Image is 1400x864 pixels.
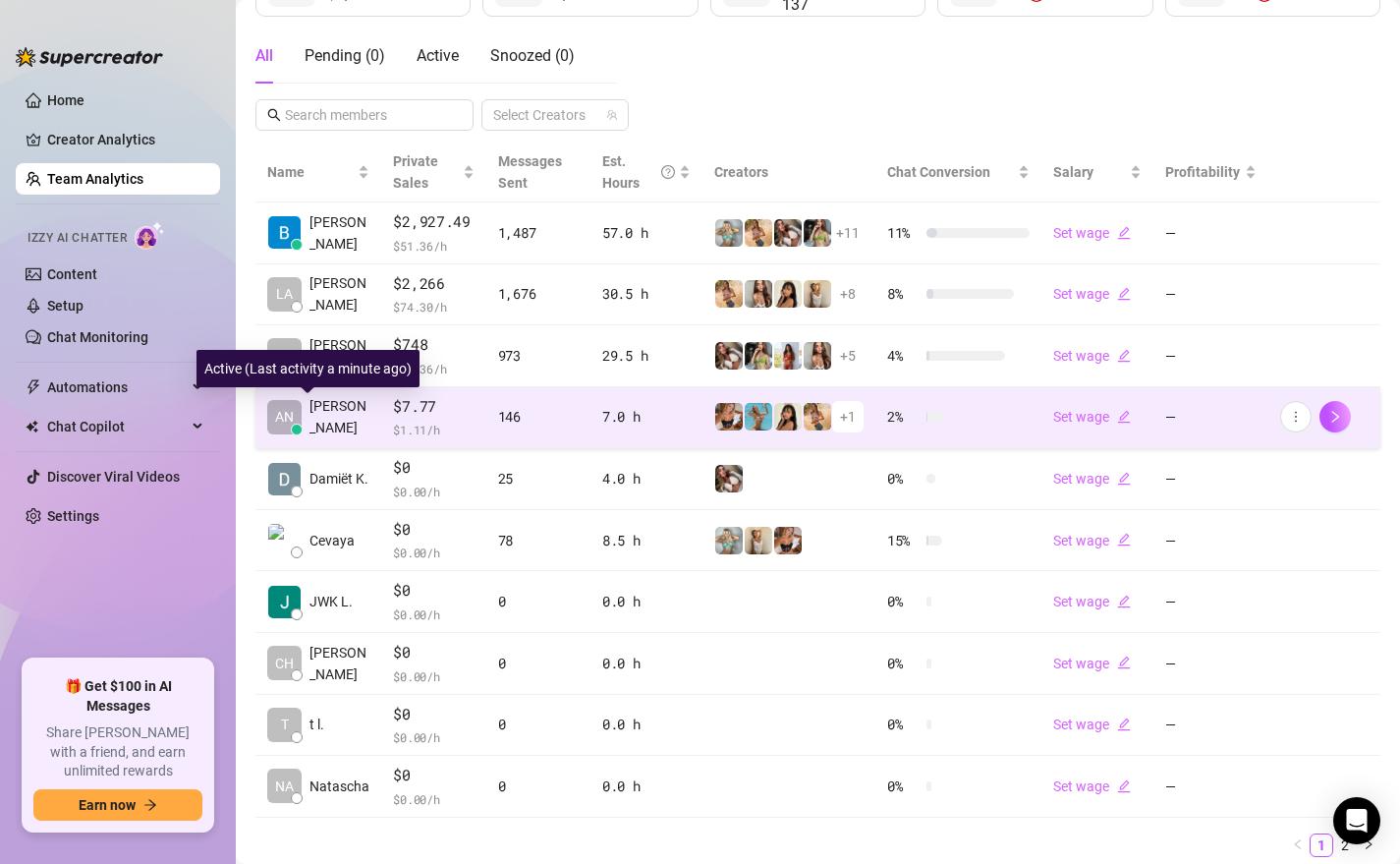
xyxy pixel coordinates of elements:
[417,46,459,65] span: Active
[277,345,293,367] span: MI
[1286,834,1310,857] button: left
[602,714,691,735] div: 0.0 h
[393,727,474,747] span: $ 0.00 /h
[47,298,84,314] a: Setup
[1153,695,1267,757] td: —
[1117,595,1131,608] span: edit
[1053,225,1131,241] a: Set wageedit
[602,653,691,674] div: 0.0 h
[602,591,691,612] div: 0.0 h
[715,342,743,370] img: Kelly
[196,350,420,387] div: Active (Last activity a minute ago)
[1053,533,1131,548] a: Set wageedit
[1117,533,1131,547] span: edit
[305,44,385,68] div: Pending ( 0 )
[498,776,579,797] div: 0
[498,530,579,551] div: 78
[268,586,301,618] img: JWK Logistics
[1328,410,1342,424] span: right
[309,530,355,551] span: Cevaya
[309,395,369,438] span: [PERSON_NAME]
[774,280,802,308] img: Tokyo
[1289,410,1303,424] span: more
[268,463,301,495] img: Damiët Korver
[1153,633,1267,695] td: —
[804,342,831,370] img: Nora
[498,222,579,244] div: 1,487
[602,468,691,490] div: 4.0 h
[1153,264,1267,326] td: —
[1053,778,1131,794] a: Set wageedit
[887,164,990,180] span: Chat Conversion
[1117,287,1131,301] span: edit
[836,222,860,244] span: + 11
[309,334,369,377] span: [PERSON_NAME]
[79,797,136,813] span: Earn now
[774,527,802,554] img: Vicky
[1053,164,1093,180] span: Salary
[285,104,446,126] input: Search members
[275,406,294,428] span: AN
[1117,779,1131,793] span: edit
[887,345,919,367] span: 4 %
[745,342,772,370] img: Shary
[393,456,474,480] span: $0
[745,403,772,431] img: Dominis
[393,605,474,624] span: $ 0.00 /h
[47,372,187,403] span: Automations
[887,591,919,612] span: 0 %
[309,272,369,316] span: [PERSON_NAME]
[393,359,474,378] span: $ 25.36 /h
[887,653,919,674] span: 0 %
[774,403,802,431] img: Tokyo
[47,411,187,442] span: Chat Copilot
[1286,834,1310,857] li: Previous Page
[309,468,368,490] span: Damiët K.
[393,764,474,787] span: $0
[393,518,474,542] span: $0
[309,591,353,612] span: JWK L.
[393,210,474,234] span: $2,927.49
[1363,838,1374,850] span: right
[275,653,294,674] span: CH
[602,345,691,367] div: 29.5 h
[498,406,579,428] div: 146
[1311,835,1332,856] a: 1
[804,403,831,431] img: Marie
[1357,834,1380,857] button: right
[702,143,875,202] th: Creators
[393,641,474,664] span: $0
[393,703,474,726] span: $0
[715,280,743,308] img: Marie
[490,46,575,65] span: Snoozed ( 0 )
[1053,717,1131,732] a: Set wageedit
[602,530,691,551] div: 8.5 h
[1053,409,1131,425] a: Set wageedit
[275,776,294,797] span: NA
[804,219,831,247] img: Shary
[276,283,293,305] span: LA
[715,219,743,247] img: Olivia
[602,150,675,194] div: Est. Hours
[33,789,202,821] button: Earn nowarrow-right
[745,527,772,554] img: Megan
[498,591,579,612] div: 0
[268,524,301,556] img: Cevaya
[309,776,369,797] span: Natascha
[1357,834,1380,857] li: Next Page
[143,798,157,812] span: arrow-right
[887,222,919,244] span: 11 %
[1310,834,1333,857] li: 1
[393,297,474,317] span: $ 74.30 /h
[1153,571,1267,633] td: —
[887,530,919,551] span: 15 %
[393,420,474,439] span: $ 1.11 /h
[887,283,919,305] span: 8 %
[255,44,273,68] div: All
[47,469,180,485] a: Discover Viral Videos
[309,211,369,255] span: [PERSON_NAME]
[267,108,281,122] span: search
[47,124,204,155] a: Creator Analytics
[840,406,856,428] span: + 1
[1053,286,1131,302] a: Set wageedit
